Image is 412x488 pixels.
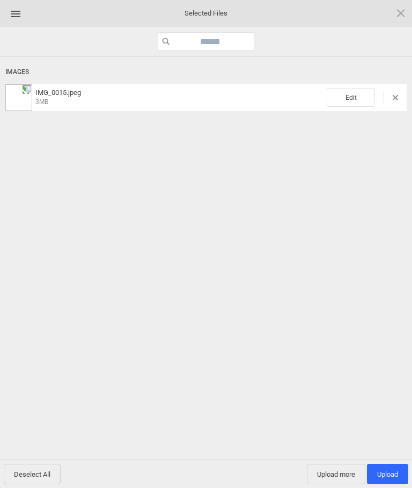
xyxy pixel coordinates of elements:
span: IMG_0015.jpeg [32,88,327,106]
span: Deselect All [4,464,61,484]
img: feca320f-75a5-48db-98ca-7689b62007a4 [5,84,32,111]
span: Upload [367,464,408,484]
span: Click here or hit ESC to close picker [395,7,407,19]
span: Upload more [307,464,365,484]
span: 3MB [35,98,48,106]
div: Images [5,62,407,82]
span: Edit [327,88,375,107]
span: Upload [377,470,398,478]
span: Selected Files [152,9,260,18]
span: IMG_0015.jpeg [35,88,81,97]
